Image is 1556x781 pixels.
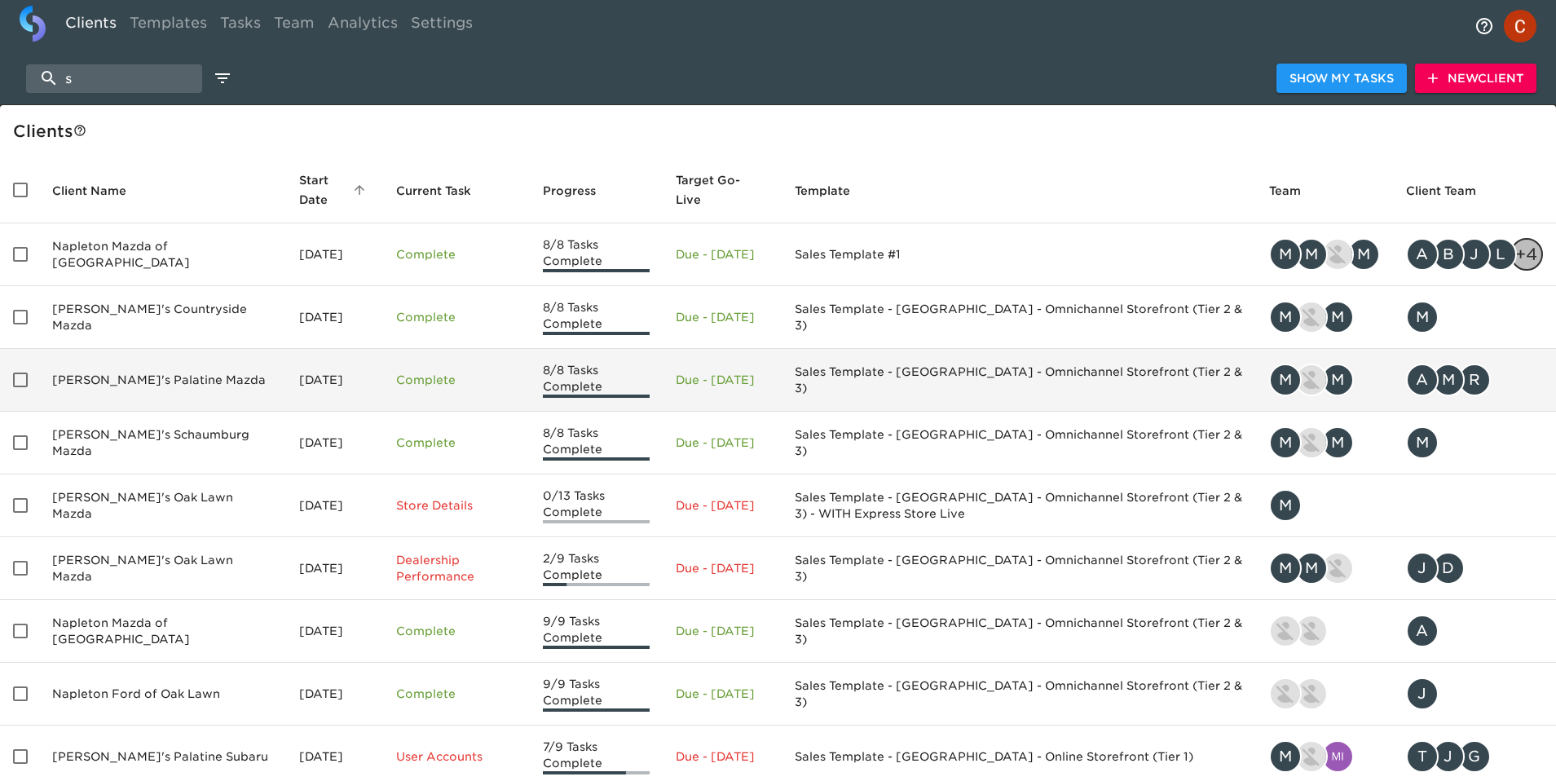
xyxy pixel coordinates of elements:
[396,748,518,765] p: User Accounts
[1295,238,1328,271] div: M
[676,309,769,325] p: Due - [DATE]
[1347,238,1380,271] div: M
[676,170,769,210] span: Target Go-Live
[1406,301,1439,333] div: M
[530,600,663,663] td: 9/9 Tasks Complete
[676,748,769,765] p: Due - [DATE]
[1269,301,1302,333] div: M
[267,6,321,46] a: Team
[1406,615,1543,647] div: astorino@shopnapleton.com
[1269,489,1380,522] div: matt.little@roadster.com
[782,600,1256,663] td: Sales Template - [GEOGRAPHIC_DATA] - Omnichannel Storefront (Tier 2 & 3)
[782,412,1256,474] td: Sales Template - [GEOGRAPHIC_DATA] - Omnichannel Storefront (Tier 2 & 3)
[214,6,267,46] a: Tasks
[1289,68,1394,89] span: Show My Tasks
[1321,301,1354,333] div: M
[1406,426,1543,459] div: mn@napletonmail.com
[39,412,286,474] td: [PERSON_NAME]'s Schaumburg Mazda
[530,223,663,286] td: 8/8 Tasks Complete
[1406,426,1439,459] div: M
[396,552,518,585] p: Dealership Performance
[1297,428,1326,457] img: austin@roadster.com
[286,412,383,474] td: [DATE]
[1432,364,1465,396] div: M
[1458,740,1491,773] div: G
[39,286,286,349] td: [PERSON_NAME]'s Countryside Mazda
[530,537,663,600] td: 2/9 Tasks Complete
[1271,679,1300,708] img: seth.kossin@roadster.com
[321,6,404,46] a: Analytics
[39,663,286,726] td: Napleton Ford of Oak Lawn
[1406,677,1543,710] div: jsweis@napletonmail.com
[1269,677,1380,710] div: seth.kossin@roadster.com, austin@roadster.com
[1465,7,1504,46] button: notifications
[286,223,383,286] td: [DATE]
[1269,301,1380,333] div: mike.crothers@roadster.com, austin@roadster.com, michael.sung@roadster.com
[1323,554,1352,583] img: duncan.miller@roadster.com
[1406,181,1497,201] span: Client Team
[1269,181,1322,201] span: Team
[1269,364,1380,396] div: mike.crothers@roadster.com, austin@roadster.com, michael.sung@roadster.com
[1295,552,1328,585] div: M
[1406,238,1439,271] div: A
[20,6,46,42] img: logo
[299,170,370,210] span: Start Date
[1406,615,1439,647] div: A
[1321,364,1354,396] div: M
[676,246,769,263] p: Due - [DATE]
[1269,489,1302,522] div: M
[39,474,286,537] td: [PERSON_NAME]'s Oak Lawn Mazda
[782,286,1256,349] td: Sales Template - [GEOGRAPHIC_DATA] - Omnichannel Storefront (Tier 2 & 3)
[1269,740,1380,773] div: mohamed.desouky@roadster.com, austin@roadster.com, michael.a.bero@cdk.com
[1415,64,1536,94] button: NewClient
[123,6,214,46] a: Templates
[1458,238,1491,271] div: J
[1323,240,1352,269] img: kevin.lo@roadster.com
[1406,364,1439,396] div: A
[73,124,86,137] svg: This is a list of all of your clients and clients shared with you
[396,246,518,263] p: Complete
[1323,742,1352,771] img: michael.a.bero@cdk.com
[1321,426,1354,459] div: M
[1269,740,1302,773] div: M
[676,170,747,210] span: Calculated based on the start date and the duration of all Tasks contained in this Hub.
[396,181,471,201] span: This is the next Task in this Hub that should be completed
[286,600,383,663] td: [DATE]
[1297,679,1326,708] img: austin@roadster.com
[404,6,479,46] a: Settings
[1406,238,1543,271] div: angelique.nurse@roadster.com, bridget@napleton.com, jfaust@drivehubler.com, lsteele@napleton.com,...
[1406,677,1439,710] div: J
[676,623,769,639] p: Due - [DATE]
[1269,552,1380,585] div: matt.little@roadster.com, michael.sung@roadster.com, duncan.miller@roadster.com
[39,537,286,600] td: [PERSON_NAME]'s Oak Lawn Mazda
[1269,552,1302,585] div: M
[1432,238,1465,271] div: B
[396,435,518,451] p: Complete
[13,118,1549,144] div: Client s
[530,286,663,349] td: 8/8 Tasks Complete
[396,623,518,639] p: Complete
[1484,238,1517,271] div: L
[676,372,769,388] p: Due - [DATE]
[1297,365,1326,395] img: austin@roadster.com
[530,349,663,412] td: 8/8 Tasks Complete
[209,64,236,92] button: edit
[782,663,1256,726] td: Sales Template - [GEOGRAPHIC_DATA] - Omnichannel Storefront (Tier 2 & 3)
[1432,552,1465,585] div: D
[39,223,286,286] td: Napleton Mazda of [GEOGRAPHIC_DATA]
[1406,364,1543,396] div: angelique.nurse@roadster.com, mn@napletonmail.com, rfreni@napletonmail.com
[59,6,123,46] a: Clients
[782,223,1256,286] td: Sales Template #1
[1269,364,1302,396] div: M
[396,309,518,325] p: Complete
[396,686,518,702] p: Complete
[1269,238,1302,271] div: M
[782,537,1256,600] td: Sales Template - [GEOGRAPHIC_DATA] - Omnichannel Storefront (Tier 2 & 3)
[1432,740,1465,773] div: J
[543,181,617,201] span: Progress
[1269,238,1380,271] div: mike.crothers@roadster.com, madison.pollet@roadster.com, kevin.lo@roadster.com, mitch.mccaige@roa...
[1297,742,1326,771] img: austin@roadster.com
[286,537,383,600] td: [DATE]
[1276,64,1407,94] button: Show My Tasks
[1510,238,1543,271] div: + 4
